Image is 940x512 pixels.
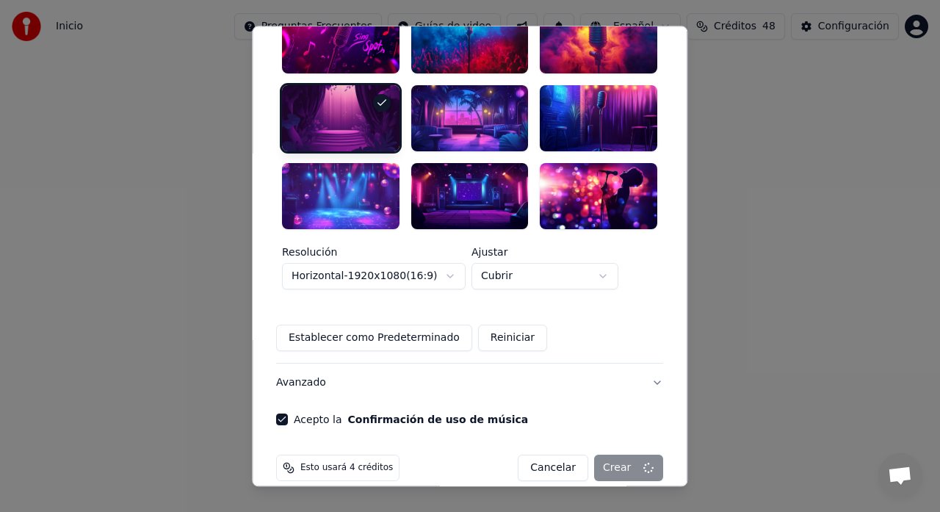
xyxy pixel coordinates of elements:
button: Reiniciar [478,325,547,351]
span: Esto usará 4 créditos [300,462,393,474]
button: Establecer como Predeterminado [276,325,472,351]
button: Cancelar [518,455,589,481]
button: Avanzado [276,364,663,402]
label: Acepto la [294,414,528,425]
label: Ajustar [471,247,618,257]
button: Acepto la [348,414,529,425]
label: Resolución [282,247,466,257]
